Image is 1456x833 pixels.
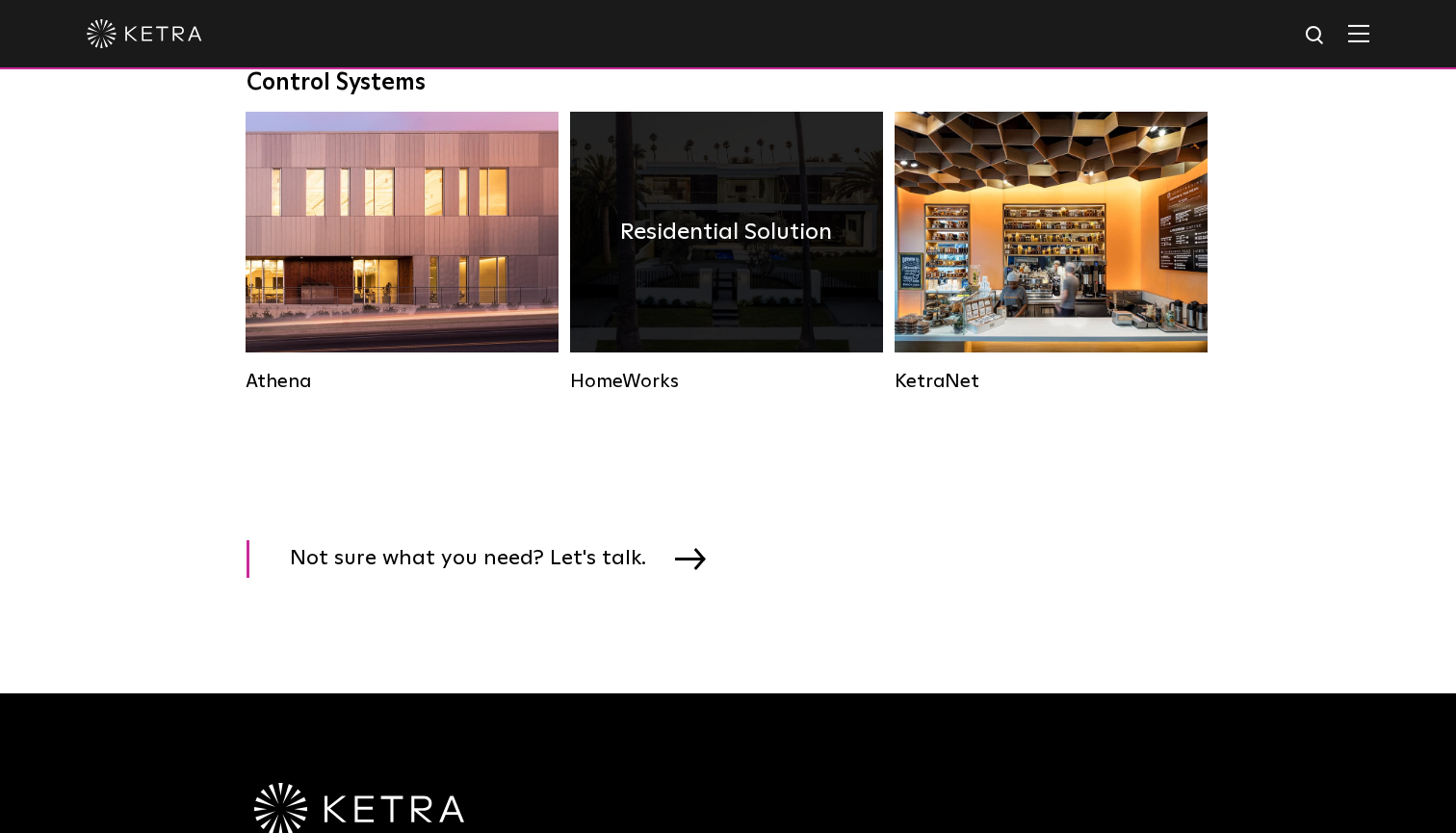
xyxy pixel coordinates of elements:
h4: Residential Solution [620,214,832,250]
div: Athena [246,370,559,393]
a: Not sure what you need? Let's talk. [247,540,730,578]
a: KetraNet Legacy System [895,112,1208,396]
a: HomeWorks Residential Solution [570,112,883,396]
img: Hamburger%20Nav.svg [1348,24,1369,42]
img: arrow [675,548,706,569]
a: Athena Commercial Solution [246,112,559,396]
div: HomeWorks [570,370,883,393]
img: ketra-logo-2019-white [87,19,202,48]
div: KetraNet [895,370,1208,393]
div: Control Systems [247,69,1209,97]
img: search icon [1304,24,1328,48]
span: Not sure what you need? Let's talk. [290,540,675,578]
